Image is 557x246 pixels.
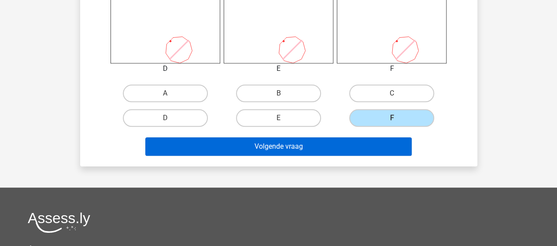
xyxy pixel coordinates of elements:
[123,84,208,102] label: A
[236,109,321,127] label: E
[123,109,208,127] label: D
[104,63,227,74] div: D
[330,63,453,74] div: F
[236,84,321,102] label: B
[349,109,434,127] label: F
[349,84,434,102] label: C
[28,212,90,233] img: Assessly logo
[217,63,340,74] div: E
[145,137,412,156] button: Volgende vraag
